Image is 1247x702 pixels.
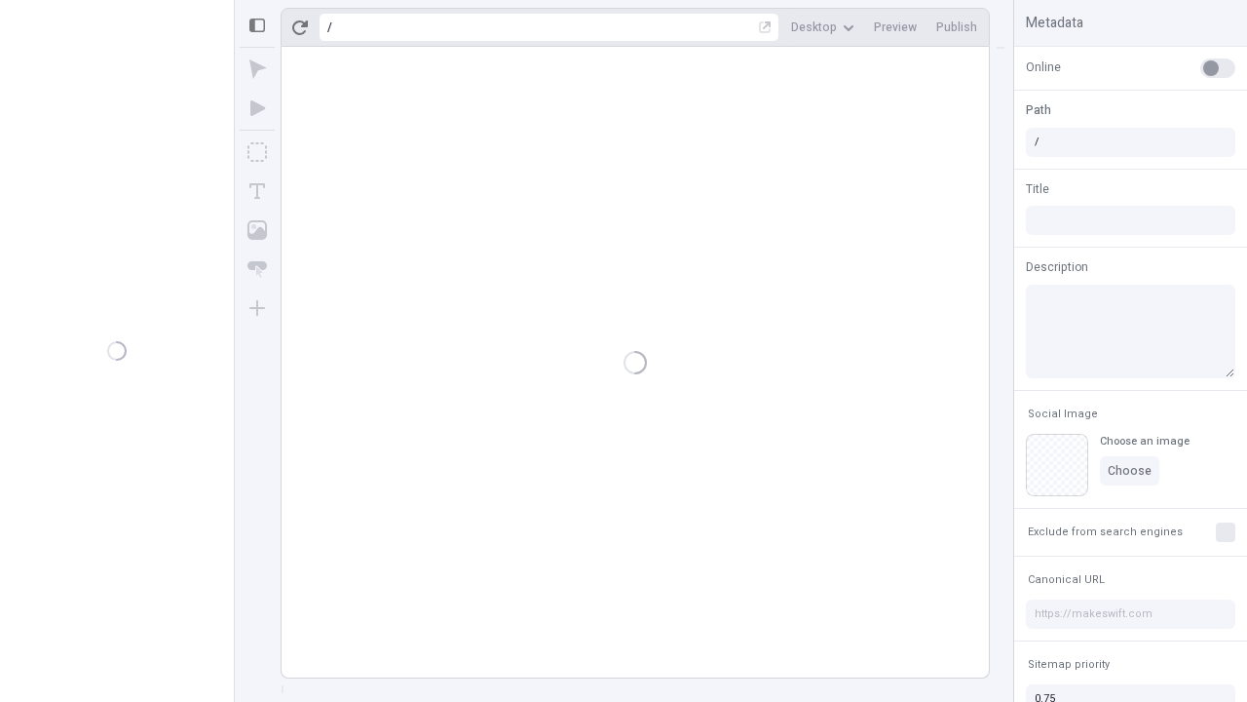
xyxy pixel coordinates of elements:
div: Choose an image [1100,434,1190,448]
span: Preview [874,19,917,35]
span: Exclude from search engines [1028,525,1183,539]
span: Title [1026,180,1049,198]
span: Canonical URL [1028,572,1105,587]
button: Sitemap priority [1024,653,1114,677]
span: Publish [936,19,977,35]
span: Online [1026,58,1061,76]
button: Canonical URL [1024,568,1109,592]
span: Social Image [1028,407,1098,421]
button: Button [240,252,275,287]
button: Text [240,174,275,209]
button: Image [240,213,275,248]
span: Path [1026,101,1051,119]
button: Choose [1100,456,1159,486]
button: Exclude from search engines [1024,521,1187,544]
button: Social Image [1024,403,1102,426]
span: Description [1026,258,1088,276]
button: Desktop [783,13,862,42]
div: / [327,19,332,35]
button: Publish [928,13,985,42]
button: Preview [866,13,925,42]
span: Choose [1108,463,1152,479]
span: Desktop [791,19,837,35]
span: Sitemap priority [1028,657,1110,672]
input: https://makeswift.com [1026,600,1235,629]
button: Box [240,135,275,170]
